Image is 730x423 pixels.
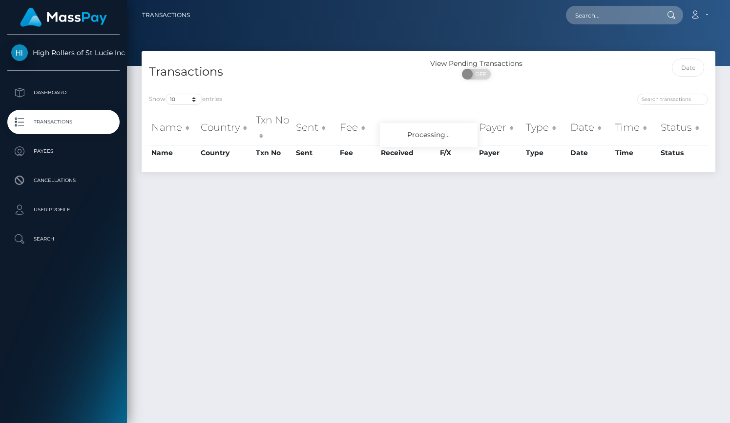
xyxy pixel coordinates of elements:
th: Time [613,145,658,161]
a: User Profile [7,198,120,222]
th: Received [378,110,437,145]
p: Transactions [11,115,116,129]
p: User Profile [11,202,116,217]
p: Cancellations [11,173,116,188]
input: Search transactions [637,94,708,105]
label: Show entries [149,94,222,105]
a: Transactions [7,110,120,134]
th: Date [568,110,613,145]
th: Country [198,145,253,161]
th: Time [613,110,658,145]
th: Payer [477,145,524,161]
th: Received [378,145,437,161]
th: Sent [293,145,337,161]
th: Payer [477,110,524,145]
span: OFF [467,69,492,80]
a: Search [7,227,120,251]
th: Fee [337,110,378,145]
select: Showentries [166,94,202,105]
th: Status [658,145,708,161]
th: Country [198,110,253,145]
div: Processing... [380,123,478,147]
th: Type [523,145,568,161]
input: Date filter [672,59,704,77]
p: Search [11,232,116,246]
input: Search... [566,6,658,24]
th: F/X [438,145,477,161]
th: Sent [293,110,337,145]
th: Name [149,110,198,145]
a: Transactions [142,5,190,25]
h4: Transactions [149,63,421,81]
a: Dashboard [7,81,120,105]
th: Name [149,145,198,161]
img: MassPay Logo [20,8,107,27]
p: Payees [11,144,116,159]
a: Cancellations [7,168,120,193]
th: Date [568,145,613,161]
th: Type [523,110,568,145]
th: Txn No [253,145,293,161]
th: Status [658,110,708,145]
th: Fee [337,145,378,161]
div: View Pending Transactions [429,59,524,69]
th: Txn No [253,110,293,145]
th: F/X [438,110,477,145]
a: Payees [7,139,120,163]
span: High Rollers of St Lucie Inc [7,48,120,57]
p: Dashboard [11,85,116,100]
img: High Rollers of St Lucie Inc [11,44,28,61]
